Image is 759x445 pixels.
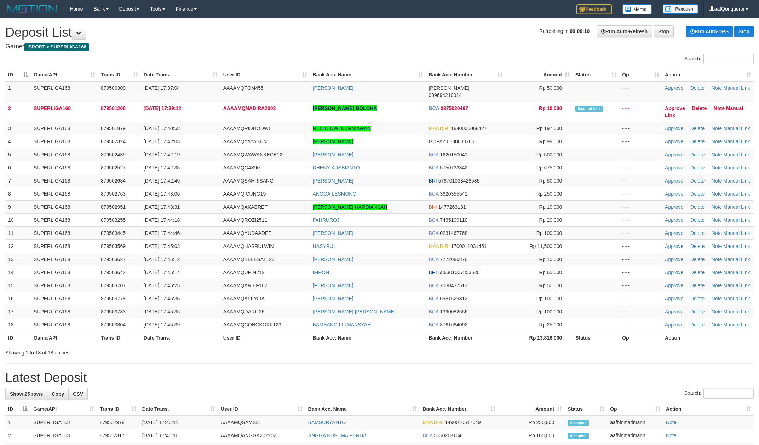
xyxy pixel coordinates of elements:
[5,68,31,81] th: ID: activate to sort column descending
[308,433,367,438] a: ANGGA KUSUMA PERDA
[536,152,562,157] span: Rp 500,000
[665,126,683,131] a: Approve
[539,256,562,262] span: Rp 15,000
[619,174,662,187] td: - - -
[665,191,683,197] a: Approve
[429,283,438,288] span: BCA
[31,266,98,279] td: SUPERLIGA168
[723,270,750,275] a: Manual Link
[313,204,387,210] a: [PERSON_NAME] HARDIANSAH
[690,191,705,197] a: Delete
[144,204,180,210] span: [DATE] 17:43:31
[144,126,180,131] span: [DATE] 17:40:58
[10,391,43,397] span: Show 25 rows
[223,230,272,236] span: AAAAMQYUDAADEE
[438,178,480,184] span: Copy 578701033428535 to clipboard
[536,191,562,197] span: Rp 250,000
[654,25,674,37] a: Stop
[703,388,754,399] input: Search:
[5,174,31,187] td: 7
[223,204,268,210] span: AAAAMQAKABRET
[223,309,265,314] span: AAAAMQDARIL26
[663,403,754,416] th: Action: activate to sort column ascending
[438,204,466,210] span: Copy 1477263131 to clipboard
[619,253,662,266] td: - - -
[223,217,268,223] span: AAAAMQROZI2511
[539,139,562,144] span: Rp 99,000
[692,105,707,111] a: Delete
[723,283,750,288] a: Manual Link
[712,139,722,144] a: Note
[313,191,357,197] a: ANGGA LESMONO
[665,165,683,171] a: Approve
[429,204,437,210] span: BNI
[536,165,562,171] span: Rp 675,000
[690,152,705,157] a: Delete
[141,68,220,81] th: Date Trans.: activate to sort column ascending
[31,318,98,331] td: SUPERLIGA168
[429,105,439,111] span: BCA
[68,388,88,400] a: CSV
[31,102,98,122] td: SUPERLIGA168
[308,420,346,425] a: SAMSURYANTO
[429,126,449,131] span: MANDIRI
[144,270,180,275] span: [DATE] 17:45:14
[144,283,180,288] span: [DATE] 17:45:25
[723,139,750,144] a: Manual Link
[73,391,83,397] span: CSV
[429,85,469,91] span: [PERSON_NAME]
[101,283,126,288] span: 879503707
[665,283,683,288] a: Approve
[690,283,705,288] a: Delete
[223,283,268,288] span: AAAAMQARIEF167
[313,230,353,236] a: [PERSON_NAME]
[451,243,487,249] span: Copy 1700011031451 to clipboard
[690,204,705,210] a: Delete
[313,178,353,184] a: [PERSON_NAME]
[223,178,274,184] span: AAAAMQSAHRISANG
[665,217,683,223] a: Approve
[665,296,683,301] a: Approve
[5,25,754,40] h1: Deposit List
[31,305,98,318] td: SUPERLIGA168
[723,243,750,249] a: Manual Link
[5,43,754,50] h4: Game:
[690,243,705,249] a: Delete
[665,230,683,236] a: Approve
[712,309,722,314] a: Note
[429,230,438,236] span: BCA
[622,4,652,14] img: Button%20Memo.svg
[31,279,98,292] td: SUPERLIGA168
[223,85,264,91] span: AAAAMQTOM455
[723,204,750,210] a: Manual Link
[144,217,180,223] span: [DATE] 17:44:18
[619,305,662,318] td: - - -
[223,322,281,328] span: AAAAMQCONGKOKK123
[539,270,562,275] span: Rp 65,000
[223,296,265,301] span: AAAAMQAFFYFIA
[429,217,438,223] span: BCA
[666,420,677,425] a: Note
[97,403,139,416] th: Trans ID: activate to sort column ascending
[665,256,683,262] a: Approve
[684,54,754,64] label: Search:
[723,126,750,131] a: Manual Link
[31,161,98,174] td: SUPERLIGA168
[313,322,371,328] a: BAMBANG FIRMANSYAH
[665,309,683,314] a: Approve
[429,309,438,314] span: BCA
[139,403,218,416] th: Date Trans.: activate to sort column ascending
[313,126,371,131] a: RIDHO DWI KURNIAWAN
[31,253,98,266] td: SUPERLIGA168
[665,105,743,118] a: Manual Link
[223,139,267,144] span: AAAAMQYAYASUN
[101,309,126,314] span: 879503783
[712,217,722,223] a: Note
[101,217,126,223] span: 879503255
[313,105,377,111] a: [PERSON_NAME] BOLOHA
[101,296,126,301] span: 879503778
[101,230,126,236] span: 879503445
[31,200,98,213] td: SUPERLIGA168
[31,122,98,135] td: SUPERLIGA168
[438,270,480,275] span: Copy 586301007853530 to clipboard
